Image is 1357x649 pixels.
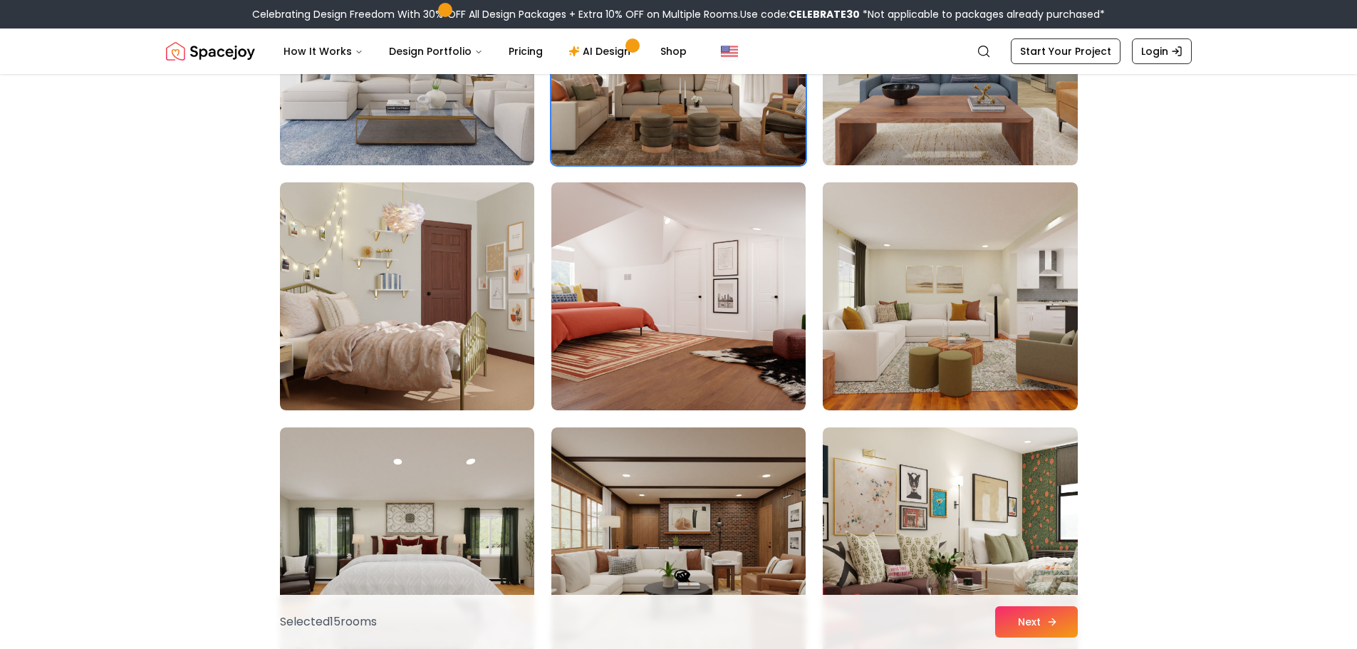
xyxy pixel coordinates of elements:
[860,7,1105,21] span: *Not applicable to packages already purchased*
[280,613,377,630] p: Selected 15 room s
[823,182,1077,410] img: Room room-36
[280,182,534,410] img: Room room-34
[789,7,860,21] b: CELEBRATE30
[166,28,1192,74] nav: Global
[995,606,1078,638] button: Next
[740,7,860,21] span: Use code:
[1132,38,1192,64] a: Login
[497,37,554,66] a: Pricing
[272,37,375,66] button: How It Works
[166,37,255,66] img: Spacejoy Logo
[551,182,806,410] img: Room room-35
[557,37,646,66] a: AI Design
[166,37,255,66] a: Spacejoy
[721,43,738,60] img: United States
[252,7,1105,21] div: Celebrating Design Freedom With 30% OFF All Design Packages + Extra 10% OFF on Multiple Rooms.
[378,37,494,66] button: Design Portfolio
[649,37,698,66] a: Shop
[272,37,698,66] nav: Main
[1011,38,1121,64] a: Start Your Project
